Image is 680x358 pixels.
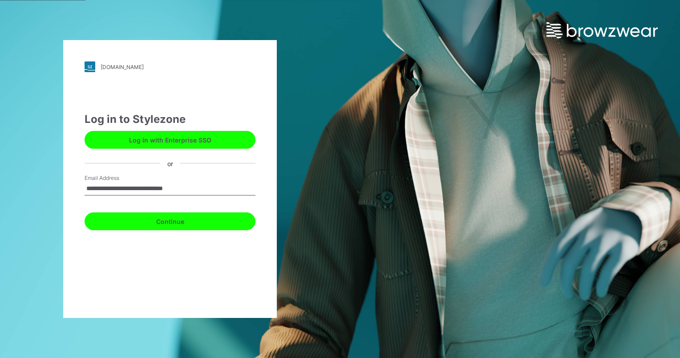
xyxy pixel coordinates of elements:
div: or [160,159,180,168]
div: Log in to Stylezone [85,111,255,127]
div: [DOMAIN_NAME] [101,64,144,70]
button: Log in with Enterprise SSO [85,131,255,149]
button: Continue [85,212,255,230]
label: Email Address [85,174,147,182]
img: stylezone-logo.562084cfcfab977791bfbf7441f1a819.svg [85,61,95,72]
img: browzwear-logo.e42bd6dac1945053ebaf764b6aa21510.svg [546,22,658,38]
a: [DOMAIN_NAME] [85,61,255,72]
